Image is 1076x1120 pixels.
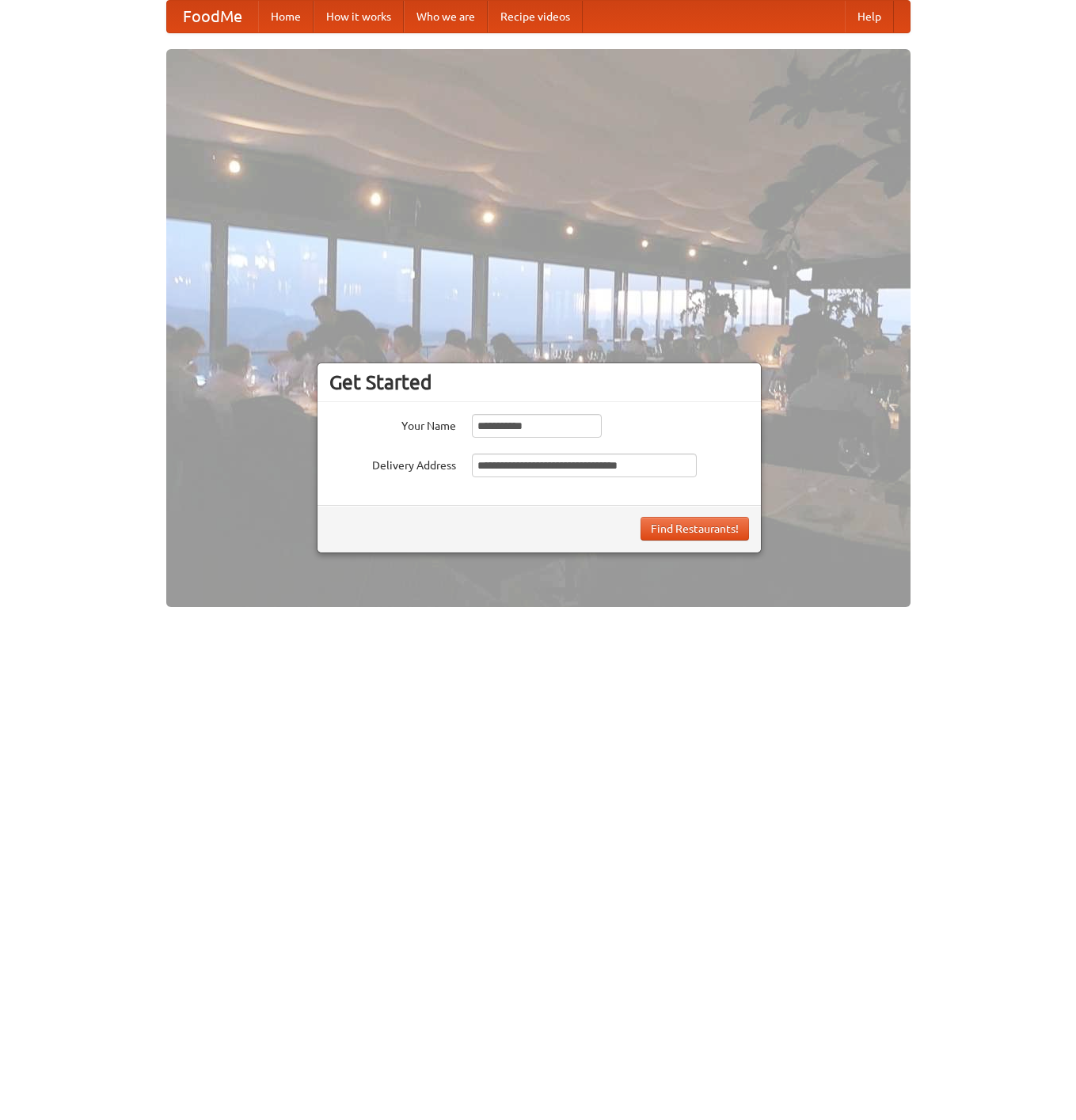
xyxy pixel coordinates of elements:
a: Home [258,1,314,32]
a: Recipe videos [488,1,583,32]
a: Who we are [404,1,488,32]
button: Find Restaurants! [641,517,749,541]
h3: Get Started [329,370,749,394]
a: How it works [314,1,404,32]
label: Delivery Address [329,454,456,473]
label: Your Name [329,414,456,434]
a: Help [845,1,894,32]
a: FoodMe [167,1,258,32]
